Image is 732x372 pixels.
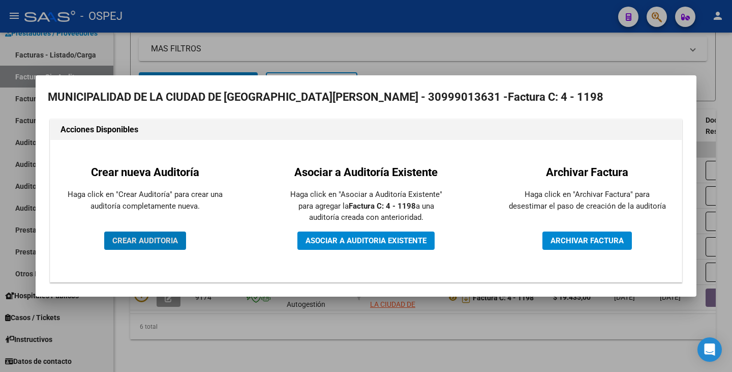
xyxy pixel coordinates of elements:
[60,124,672,136] h1: Acciones Disponibles
[287,164,445,181] h2: Asociar a Auditoría Existente
[297,232,435,250] button: ASOCIAR A AUDITORIA EXISTENTE
[306,236,426,245] span: ASOCIAR A AUDITORIA EXISTENTE
[542,232,632,250] button: ARCHIVAR FACTURA
[48,88,684,107] h2: MUNICIPALIDAD DE LA CIUDAD DE [GEOGRAPHIC_DATA][PERSON_NAME] - 30999013631 -
[697,337,722,362] div: Open Intercom Messenger
[104,232,186,250] button: CREAR AUDITORIA
[66,189,224,212] p: Haga click en "Crear Auditoría" para crear una auditoría completamente nueva.
[66,164,224,181] h2: Crear nueva Auditoría
[112,236,178,245] span: CREAR AUDITORIA
[508,164,666,181] h2: Archivar Factura
[508,91,603,103] strong: Factura C: 4 - 1198
[287,189,445,223] p: Haga click en "Asociar a Auditoría Existente" para agregar la a una auditoría creada con anterior...
[551,236,624,245] span: ARCHIVAR FACTURA
[508,189,666,212] p: Haga click en "Archivar Factura" para desestimar el paso de creación de la auditoría
[349,202,416,211] strong: Factura C: 4 - 1198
